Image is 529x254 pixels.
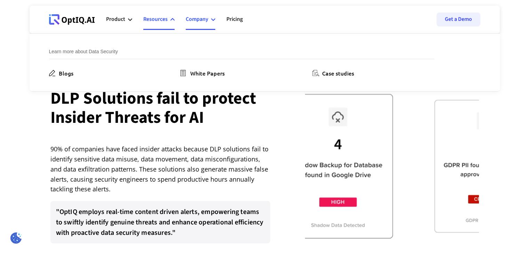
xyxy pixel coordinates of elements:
[143,15,168,24] div: Resources
[49,9,95,30] a: Webflow Homepage
[50,144,270,194] div: 90% of companies have faced insider attacks because DLP solutions fail to identify sensitive data...
[30,33,500,92] nav: Resources
[436,13,480,26] a: Get a Demo
[106,15,125,24] div: Product
[322,69,354,77] div: Case studies
[312,69,357,77] a: Case studies
[181,69,227,77] a: White Papers
[190,69,225,77] div: White Papers
[49,48,434,59] div: Learn more about Data Security
[56,206,265,238] div: "OptIQ employs real-time content driven alerts, empowering teams to swiftly identify genuine thre...
[50,86,256,129] strong: DLP Solutions fail to protect Insider Threats for AI
[186,15,208,24] div: Company
[49,69,76,77] a: Blogs
[59,69,73,77] div: Blogs
[226,9,243,30] a: Pricing
[106,9,132,30] div: Product
[186,9,215,30] div: Company
[143,9,175,30] div: Resources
